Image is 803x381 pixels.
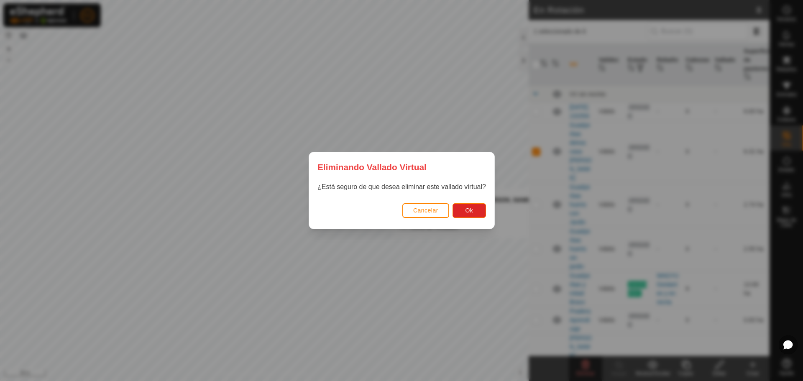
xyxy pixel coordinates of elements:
button: Ok [452,203,486,218]
span: Eliminando Vallado Virtual [317,161,427,174]
span: Cancelar [413,207,438,214]
p: ¿Está seguro de que desea eliminar este vallado virtual? [317,182,486,192]
button: Cancelar [402,203,449,218]
span: Ok [465,207,473,214]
